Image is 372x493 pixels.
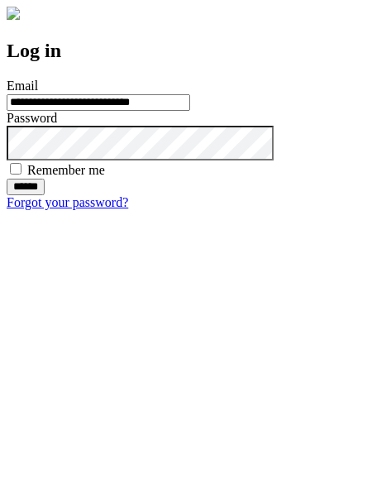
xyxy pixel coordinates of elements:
[7,195,128,209] a: Forgot your password?
[7,40,365,62] h2: Log in
[27,163,105,177] label: Remember me
[7,79,38,93] label: Email
[7,111,57,125] label: Password
[7,7,20,20] img: logo-4e3dc11c47720685a147b03b5a06dd966a58ff35d612b21f08c02c0306f2b779.png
